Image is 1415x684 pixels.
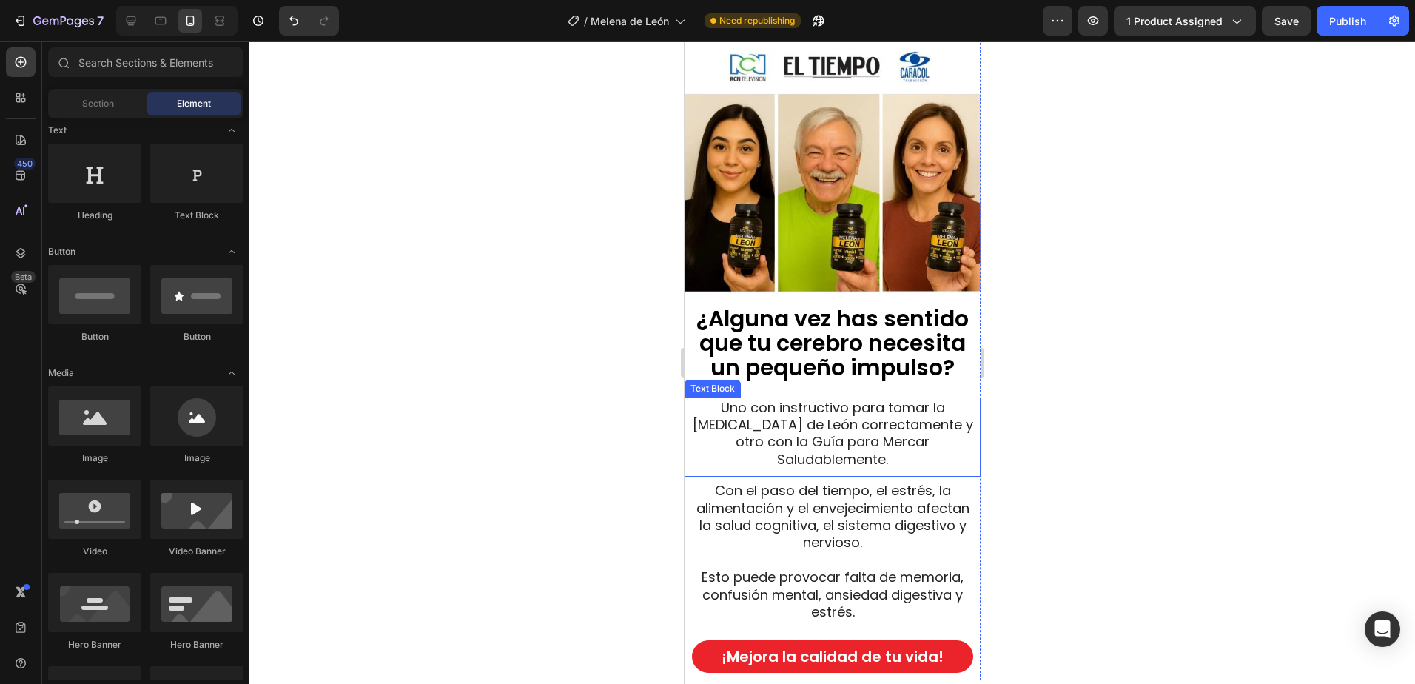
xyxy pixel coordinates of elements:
button: 7 [6,6,110,36]
div: Heading [48,209,141,222]
div: Text Block [150,209,243,222]
div: Button [48,330,141,343]
div: Open Intercom Messenger [1365,611,1400,647]
span: Melena de León [591,13,669,29]
div: Image [48,452,141,465]
span: Toggle open [220,240,243,264]
button: Save [1262,6,1311,36]
div: Button [150,330,243,343]
div: Video Banner [150,545,243,558]
div: Undo/Redo [279,6,339,36]
div: Beta [11,271,36,283]
div: Publish [1329,13,1366,29]
p: 7 [97,12,104,30]
iframe: Design area [685,41,981,684]
span: Save [1274,15,1299,27]
button: Publish [1317,6,1379,36]
span: 1 product assigned [1126,13,1223,29]
span: Text [48,124,67,137]
span: Button [48,245,75,258]
span: Toggle open [220,361,243,385]
span: Element [177,97,211,110]
input: Search Sections & Elements [48,47,243,77]
div: 450 [14,158,36,170]
span: Toggle open [220,118,243,142]
div: Hero Banner [48,638,141,651]
div: Image [150,452,243,465]
span: Media [48,366,74,380]
span: Need republishing [719,14,795,27]
span: / [584,13,588,29]
span: Section [82,97,114,110]
button: 1 product assigned [1114,6,1256,36]
div: Video [48,545,141,558]
div: Hero Banner [150,638,243,651]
